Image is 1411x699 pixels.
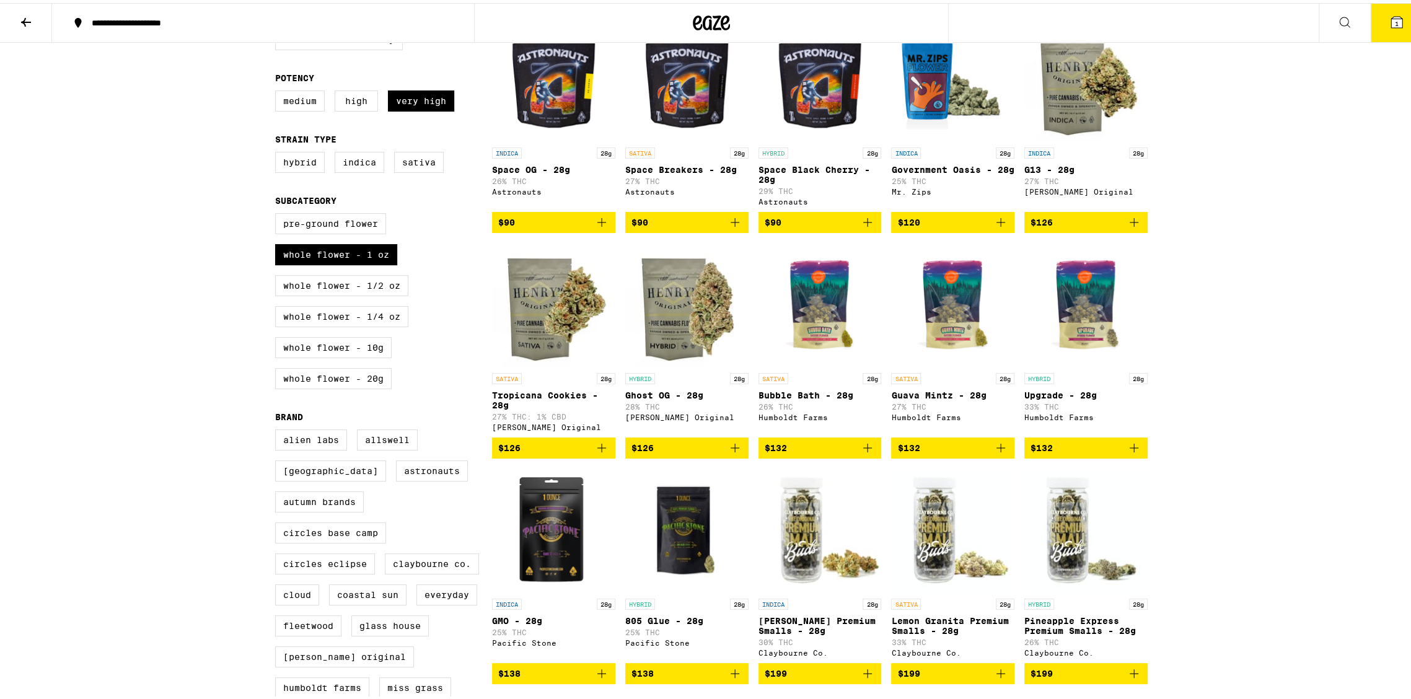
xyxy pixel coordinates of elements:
[492,465,615,589] img: Pacific Stone - GMO - 28g
[498,666,521,675] span: $138
[625,14,749,209] a: Open page for Space Breakers - 28g from Astronauts
[492,613,615,623] p: GMO - 28g
[1129,596,1148,607] p: 28g
[388,87,454,108] label: Very High
[1031,214,1053,224] span: $126
[492,162,615,172] p: Space OG - 28g
[492,240,615,364] img: Henry's Original - Tropicana Cookies - 28g
[897,440,920,450] span: $132
[625,636,749,644] div: Pacific Stone
[275,334,392,355] label: Whole Flower - 10g
[329,581,407,602] label: Coastal Sun
[275,612,341,633] label: Fleetwood
[730,144,749,156] p: 28g
[416,581,477,602] label: Everyday
[275,272,408,293] label: Whole Flower - 1/2 oz
[275,550,375,571] label: Circles Eclipse
[492,240,615,434] a: Open page for Tropicana Cookies - 28g from Henry's Original
[625,660,749,681] button: Add to bag
[379,674,451,695] label: Miss Grass
[758,434,882,455] button: Add to bag
[891,410,1014,418] div: Humboldt Farms
[1024,434,1148,455] button: Add to bag
[275,303,408,324] label: Whole Flower - 1/4 oz
[758,370,788,381] p: SATIVA
[897,666,920,675] span: $199
[1031,666,1053,675] span: $199
[625,613,749,623] p: 805 Glue - 28g
[492,636,615,644] div: Pacific Stone
[758,596,788,607] p: INDICA
[758,14,882,138] img: Astronauts - Space Black Cherry - 28g
[492,434,615,455] button: Add to bag
[275,488,364,509] label: Autumn Brands
[891,14,1014,209] a: Open page for Government Oasis - 28g from Mr. Zips
[891,162,1014,172] p: Government Oasis - 28g
[1024,240,1148,364] img: Humboldt Farms - Upgrade - 28g
[7,9,89,19] span: Hi. Need any help?
[758,195,882,203] div: Astronauts
[492,174,615,182] p: 26% THC
[492,14,615,209] a: Open page for Space OG - 28g from Astronauts
[275,149,325,170] label: Hybrid
[758,14,882,209] a: Open page for Space Black Cherry - 28g from Astronauts
[275,87,325,108] label: Medium
[492,625,615,633] p: 25% THC
[275,519,386,540] label: Circles Base Camp
[1024,174,1148,182] p: 27% THC
[492,660,615,681] button: Add to bag
[385,550,479,571] label: Claybourne Co.
[758,465,882,589] img: Claybourne Co. - King Louis Premium Smalls - 28g
[1024,370,1054,381] p: HYBRID
[891,209,1014,230] button: Add to bag
[275,241,397,262] label: Whole Flower - 1 oz
[891,144,921,156] p: INDICA
[758,660,882,681] button: Add to bag
[891,613,1014,633] p: Lemon Granita Premium Smalls - 28g
[492,209,615,230] button: Add to bag
[396,457,468,478] label: Astronauts
[996,596,1014,607] p: 28g
[492,14,615,138] img: Astronauts - Space OG - 28g
[492,420,615,428] div: [PERSON_NAME] Original
[492,596,522,607] p: INDICA
[1031,440,1053,450] span: $132
[275,131,336,141] legend: Strain Type
[394,149,444,170] label: Sativa
[335,149,384,170] label: Indica
[631,666,654,675] span: $138
[498,214,515,224] span: $90
[625,465,749,660] a: Open page for 805 Glue - 28g from Pacific Stone
[625,240,749,364] img: Henry's Original - Ghost OG - 28g
[758,400,882,408] p: 26% THC
[275,426,347,447] label: Alien Labs
[275,643,414,664] label: [PERSON_NAME] Original
[758,465,882,660] a: Open page for King Louis Premium Smalls - 28g from Claybourne Co.
[1024,410,1148,418] div: Humboldt Farms
[1024,162,1148,172] p: G13 - 28g
[275,409,303,419] legend: Brand
[891,14,1014,138] img: Mr. Zips - Government Oasis - 28g
[1024,14,1148,138] img: Henry's Original - G13 - 28g
[1024,635,1148,643] p: 26% THC
[1024,465,1148,660] a: Open page for Pineapple Express Premium Smalls - 28g from Claybourne Co.
[492,185,615,193] div: Astronauts
[625,387,749,397] p: Ghost OG - 28g
[996,144,1014,156] p: 28g
[275,210,386,231] label: Pre-ground Flower
[625,434,749,455] button: Add to bag
[625,625,749,633] p: 25% THC
[891,400,1014,408] p: 27% THC
[1024,185,1148,193] div: [PERSON_NAME] Original
[891,646,1014,654] div: Claybourne Co.
[891,240,1014,364] img: Humboldt Farms - Guava Mintz - 28g
[1024,596,1054,607] p: HYBRID
[1024,613,1148,633] p: Pineapple Express Premium Smalls - 28g
[1129,370,1148,381] p: 28g
[758,162,882,182] p: Space Black Cherry - 28g
[758,635,882,643] p: 30% THC
[1024,209,1148,230] button: Add to bag
[351,612,429,633] label: Glass House
[891,434,1014,455] button: Add to bag
[1129,144,1148,156] p: 28g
